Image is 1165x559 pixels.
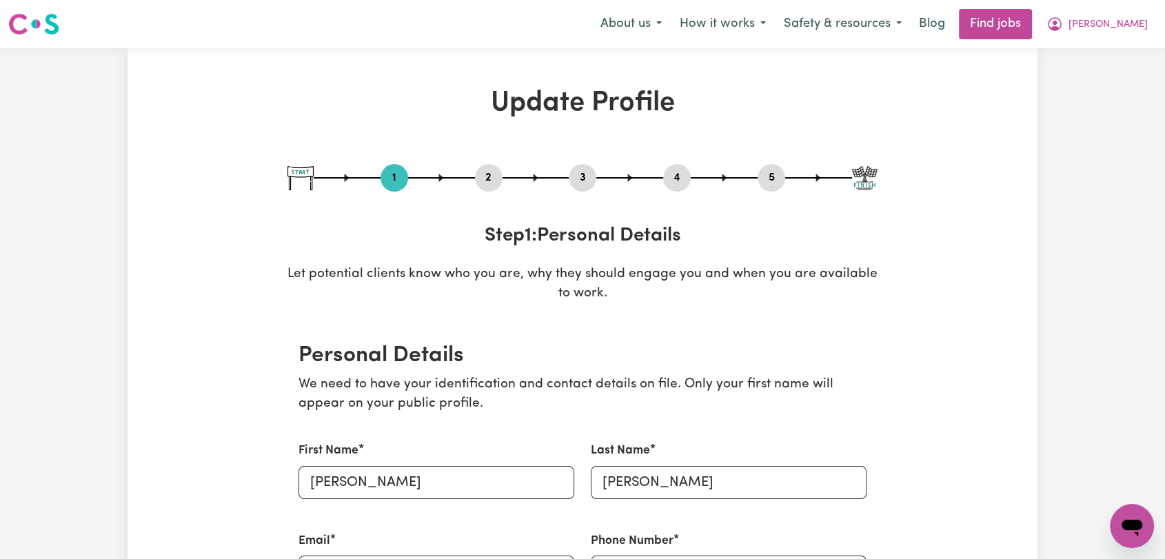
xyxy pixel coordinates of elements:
[959,9,1032,39] a: Find jobs
[475,169,503,187] button: Go to step 2
[1110,504,1154,548] iframe: Button to launch messaging window
[591,532,673,550] label: Phone Number
[758,169,785,187] button: Go to step 5
[591,442,650,460] label: Last Name
[298,375,867,415] p: We need to have your identification and contact details on file. Only your first name will appear...
[663,169,691,187] button: Go to step 4
[1068,17,1148,32] span: [PERSON_NAME]
[671,10,775,39] button: How it works
[298,343,867,369] h2: Personal Details
[8,8,59,40] a: Careseekers logo
[298,442,358,460] label: First Name
[298,532,330,550] label: Email
[911,9,953,39] a: Blog
[287,87,878,120] h1: Update Profile
[569,169,596,187] button: Go to step 3
[381,169,408,187] button: Go to step 1
[287,265,878,305] p: Let potential clients know who you are, why they should engage you and when you are available to ...
[287,225,878,248] h3: Step 1 : Personal Details
[1037,10,1157,39] button: My Account
[591,10,671,39] button: About us
[8,12,59,37] img: Careseekers logo
[775,10,911,39] button: Safety & resources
